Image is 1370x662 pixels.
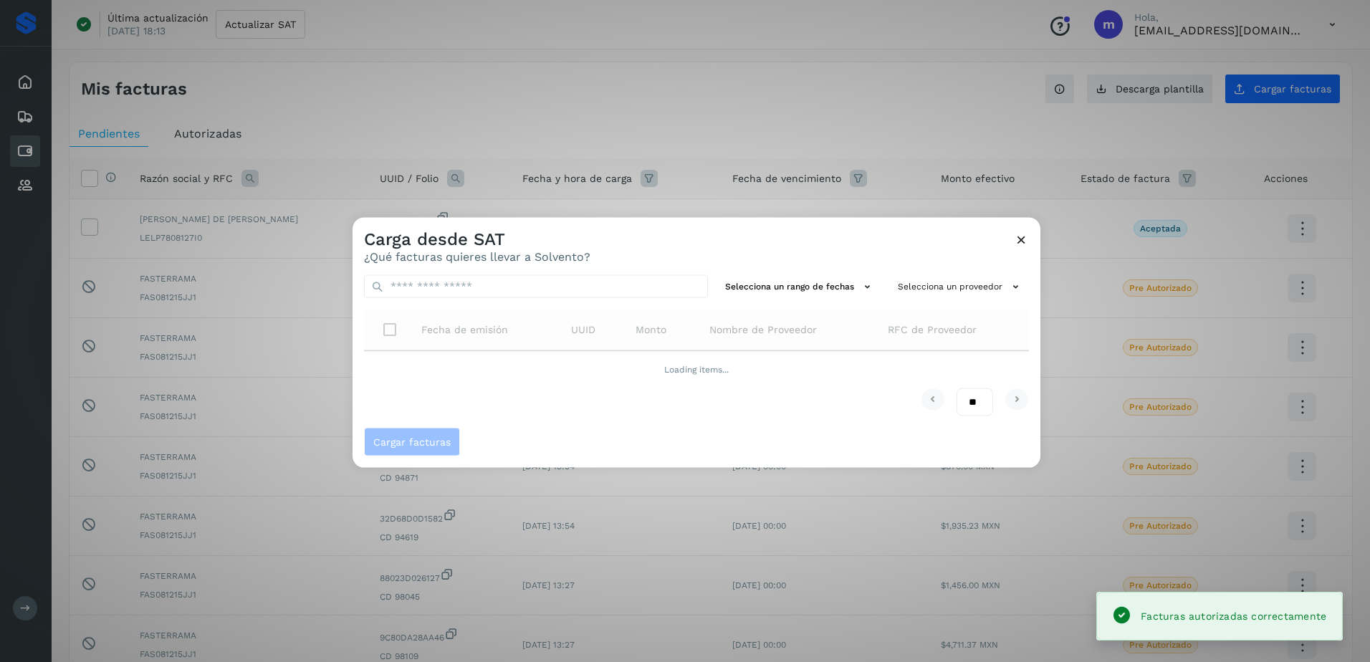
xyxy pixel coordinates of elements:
[571,322,595,337] span: UUID
[892,275,1029,299] button: Selecciona un proveedor
[421,322,508,337] span: Fecha de emisión
[364,427,460,456] button: Cargar facturas
[364,249,590,263] p: ¿Qué facturas quieres llevar a Solvento?
[364,350,1029,388] td: Loading items...
[888,322,977,337] span: RFC de Proveedor
[719,275,881,299] button: Selecciona un rango de fechas
[364,229,590,250] h3: Carga desde SAT
[636,322,666,337] span: Monto
[709,322,817,337] span: Nombre de Proveedor
[1141,610,1326,622] span: Facturas autorizadas correctamente
[373,436,451,446] span: Cargar facturas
